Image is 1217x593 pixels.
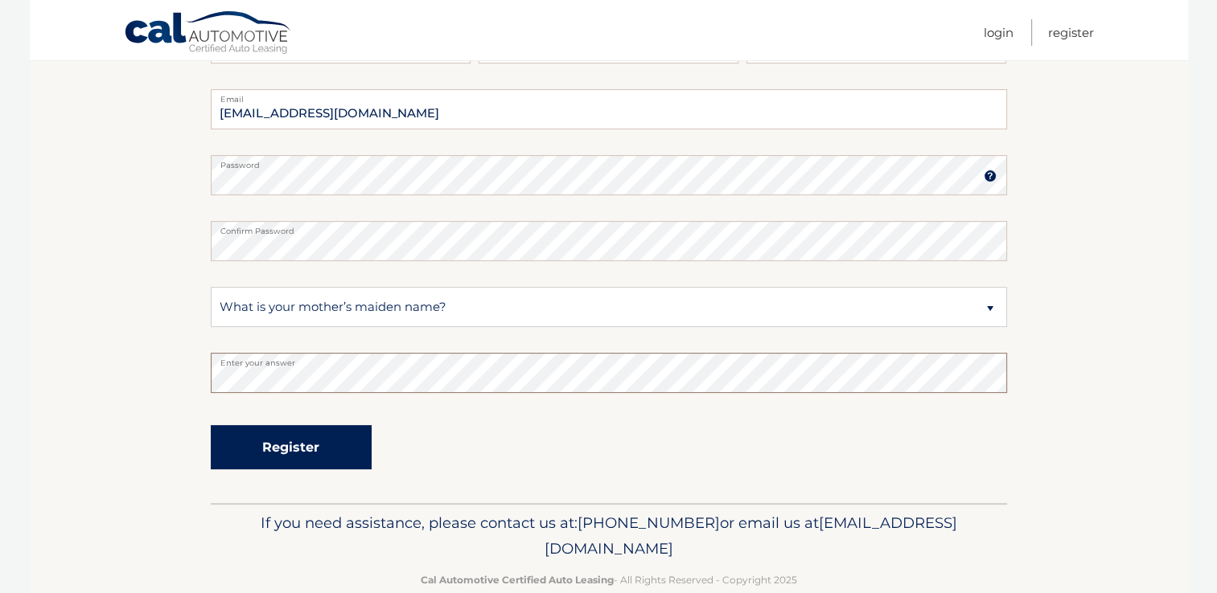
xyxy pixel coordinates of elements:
label: Password [211,155,1007,168]
a: Login [984,19,1013,46]
img: tooltip.svg [984,170,997,182]
a: Cal Automotive [124,10,293,57]
label: Confirm Password [211,221,1007,234]
strong: Cal Automotive Certified Auto Leasing [421,574,614,586]
button: Register [211,425,372,469]
span: [EMAIL_ADDRESS][DOMAIN_NAME] [545,513,957,558]
p: If you need assistance, please contact us at: or email us at [221,510,997,562]
span: [PHONE_NUMBER] [578,513,720,532]
input: Email [211,89,1007,129]
label: Email [211,89,1007,102]
label: Enter your answer [211,353,1007,366]
a: Register [1048,19,1094,46]
p: - All Rights Reserved - Copyright 2025 [221,571,997,588]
